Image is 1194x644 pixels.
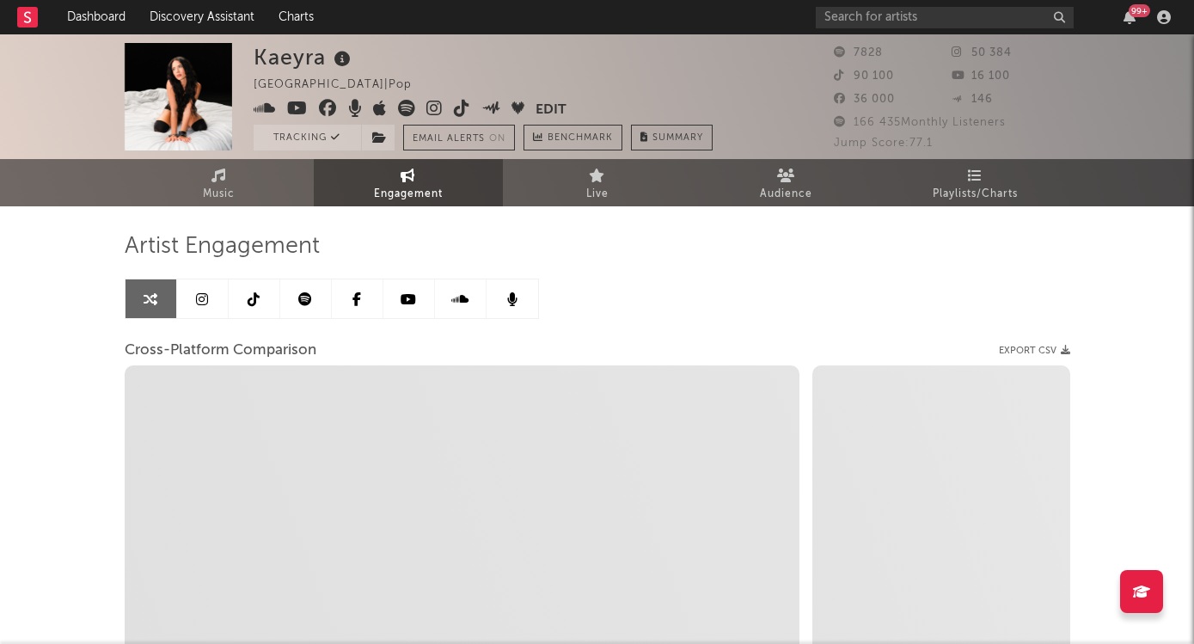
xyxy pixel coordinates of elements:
[999,346,1070,356] button: Export CSV
[952,71,1010,82] span: 16 100
[254,125,361,150] button: Tracking
[652,133,703,143] span: Summary
[503,159,692,206] a: Live
[586,184,609,205] span: Live
[834,117,1006,128] span: 166 435 Monthly Listeners
[125,159,314,206] a: Music
[374,184,443,205] span: Engagement
[254,75,432,95] div: [GEOGRAPHIC_DATA] | Pop
[952,47,1012,58] span: 50 384
[816,7,1074,28] input: Search for artists
[834,47,883,58] span: 7828
[1124,10,1136,24] button: 99+
[254,43,355,71] div: Kaeyra
[536,100,566,121] button: Edit
[881,159,1070,206] a: Playlists/Charts
[631,125,713,150] button: Summary
[933,184,1018,205] span: Playlists/Charts
[125,236,320,257] span: Artist Engagement
[834,138,933,149] span: Jump Score: 77.1
[489,134,505,144] em: On
[1129,4,1150,17] div: 99 +
[834,94,895,105] span: 36 000
[760,184,812,205] span: Audience
[125,340,316,361] span: Cross-Platform Comparison
[403,125,515,150] button: Email AlertsOn
[692,159,881,206] a: Audience
[524,125,622,150] a: Benchmark
[834,71,894,82] span: 90 100
[314,159,503,206] a: Engagement
[203,184,235,205] span: Music
[952,94,993,105] span: 146
[548,128,613,149] span: Benchmark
